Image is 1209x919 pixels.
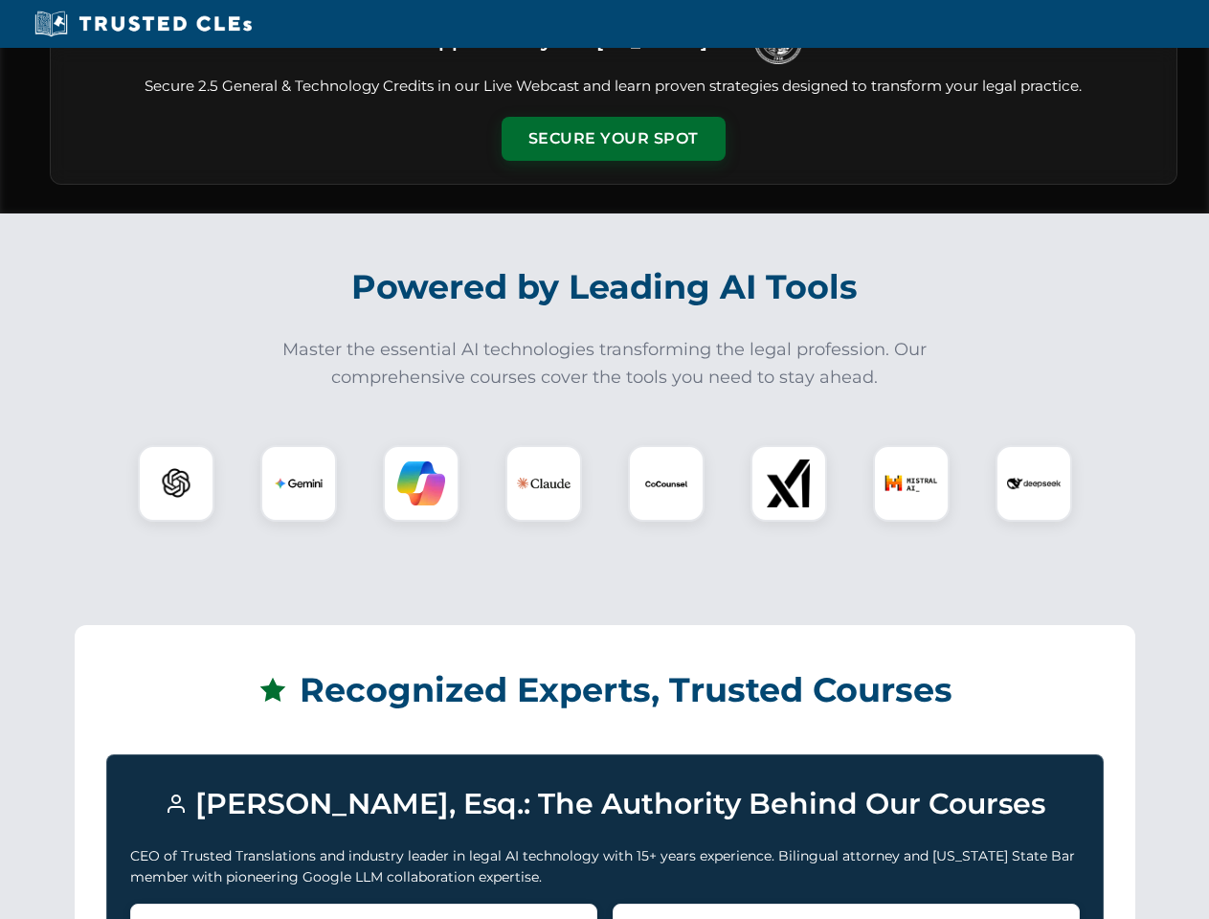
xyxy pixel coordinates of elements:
[996,445,1072,522] div: DeepSeek
[138,445,214,522] div: ChatGPT
[74,76,1153,98] p: Secure 2.5 General & Technology Credits in our Live Webcast and learn proven strategies designed ...
[130,845,1080,888] p: CEO of Trusted Translations and industry leader in legal AI technology with 15+ years experience....
[517,457,571,510] img: Claude Logo
[1007,457,1061,510] img: DeepSeek Logo
[628,445,705,522] div: CoCounsel
[505,445,582,522] div: Claude
[383,445,459,522] div: Copilot
[750,445,827,522] div: xAI
[75,254,1135,321] h2: Powered by Leading AI Tools
[270,336,940,392] p: Master the essential AI technologies transforming the legal profession. Our comprehensive courses...
[884,457,938,510] img: Mistral AI Logo
[502,117,726,161] button: Secure Your Spot
[130,778,1080,830] h3: [PERSON_NAME], Esq.: The Authority Behind Our Courses
[275,459,323,507] img: Gemini Logo
[642,459,690,507] img: CoCounsel Logo
[765,459,813,507] img: xAI Logo
[106,657,1104,724] h2: Recognized Experts, Trusted Courses
[29,10,257,38] img: Trusted CLEs
[397,459,445,507] img: Copilot Logo
[260,445,337,522] div: Gemini
[873,445,950,522] div: Mistral AI
[148,456,204,511] img: ChatGPT Logo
